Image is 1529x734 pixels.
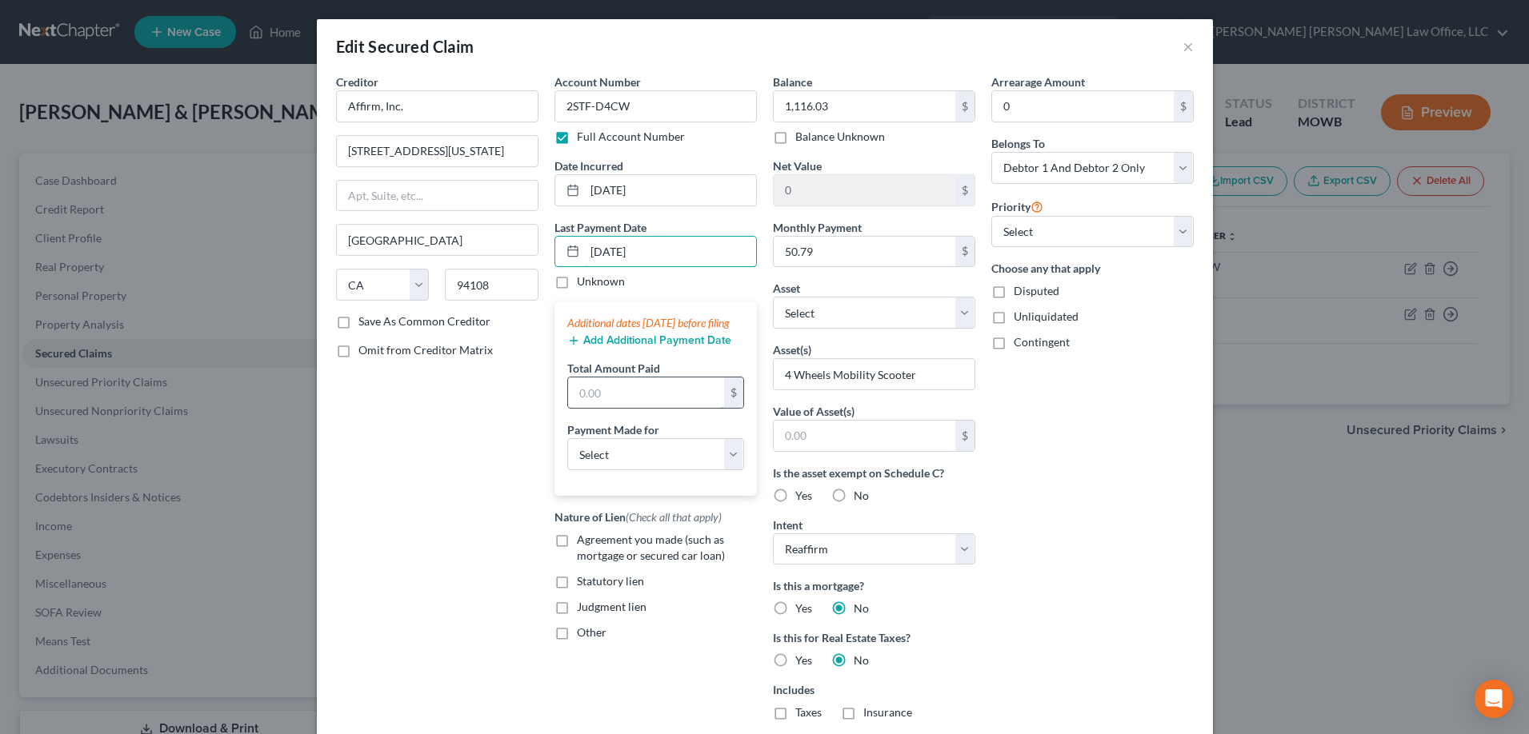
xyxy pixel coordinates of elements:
[577,574,644,588] span: Statutory lien
[1174,91,1193,122] div: $
[445,269,538,301] input: Enter zip...
[1014,309,1079,323] span: Unliquidated
[991,260,1194,277] label: Choose any that apply
[577,533,725,562] span: Agreement you made (such as mortgage or secured car loan)
[774,421,955,451] input: 0.00
[358,343,493,357] span: Omit from Creditor Matrix
[554,74,641,90] label: Account Number
[773,403,855,420] label: Value of Asset(s)
[773,158,822,174] label: Net Value
[567,315,744,331] div: Additional dates [DATE] before filing
[336,75,378,89] span: Creditor
[854,489,869,502] span: No
[577,625,606,639] span: Other
[773,681,975,698] label: Includes
[554,219,646,236] label: Last Payment Date
[585,175,756,205] input: MM/DD/YYYY
[955,237,975,267] div: $
[774,91,955,122] input: 0.00
[991,137,1045,150] span: Belongs To
[992,91,1174,122] input: 0.00
[554,90,757,122] input: --
[774,237,955,267] input: 0.00
[991,197,1043,216] label: Priority
[795,653,812,667] span: Yes
[773,281,800,295] span: Asset
[567,421,659,438] label: Payment Made for
[863,705,912,719] span: Insurance
[554,509,722,525] label: Nature of Lien
[336,90,538,122] input: Search creditor by name...
[773,577,975,594] label: Is this a mortgage?
[626,510,722,524] span: (Check all that apply)
[955,421,975,451] div: $
[337,181,538,211] input: Apt, Suite, etc...
[795,705,822,719] span: Taxes
[577,273,625,289] label: Unknown
[773,517,803,533] label: Intent
[773,74,812,90] label: Balance
[991,74,1085,90] label: Arrearage Amount
[773,219,862,236] label: Monthly Payment
[577,129,685,145] label: Full Account Number
[955,175,975,205] div: $
[358,313,490,329] label: Save As Common Creditor
[795,601,812,615] span: Yes
[1475,680,1513,718] div: Open Intercom Messenger
[337,136,538,166] input: Enter address...
[337,225,538,255] input: Enter city...
[577,600,646,613] span: Judgment lien
[585,237,756,267] input: MM/DD/YYYY
[336,35,474,58] div: Edit Secured Claim
[1014,284,1059,297] span: Disputed
[955,91,975,122] div: $
[854,601,869,615] span: No
[773,341,811,358] label: Asset(s)
[567,334,731,347] button: Add Additional Payment Date
[774,359,975,389] input: Specify...
[567,360,660,377] label: Total Amount Paid
[773,629,975,646] label: Is this for Real Estate Taxes?
[1183,37,1194,56] button: ×
[568,377,724,408] input: 0.00
[854,653,869,667] span: No
[795,489,812,502] span: Yes
[1014,335,1070,349] span: Contingent
[795,129,885,145] label: Balance Unknown
[554,158,623,174] label: Date Incurred
[724,377,743,408] div: $
[774,175,955,205] input: 0.00
[773,465,975,481] label: Is the asset exempt on Schedule C?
